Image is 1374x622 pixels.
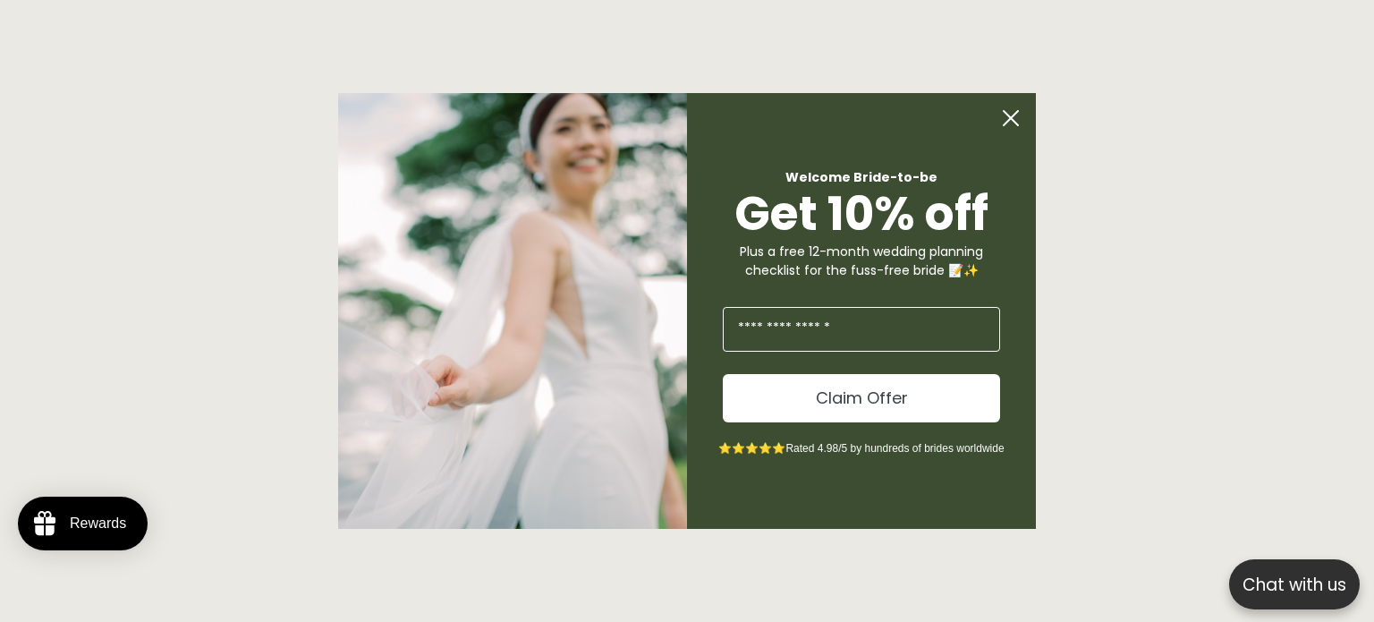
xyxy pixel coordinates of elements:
span: Rated 4.98/5 by hundreds of brides worldwide [785,442,1004,455]
button: Close dialog [993,100,1029,136]
p: Chat with us [1229,572,1360,598]
div: Rewards [70,515,126,532]
input: Enter Your Email [723,307,1000,352]
span: Plus a free 12-month wedding planning checklist for the fuss-free bride 📝✨ [740,243,983,279]
span: Welcome Bride-to-be [785,168,937,186]
button: Claim Offer [723,374,1000,422]
button: Open chatbox [1229,559,1360,609]
img: Bone and Grey [338,93,687,530]
span: ⭐⭐⭐⭐⭐ [718,442,785,455]
span: Get 10% off [734,181,988,246]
